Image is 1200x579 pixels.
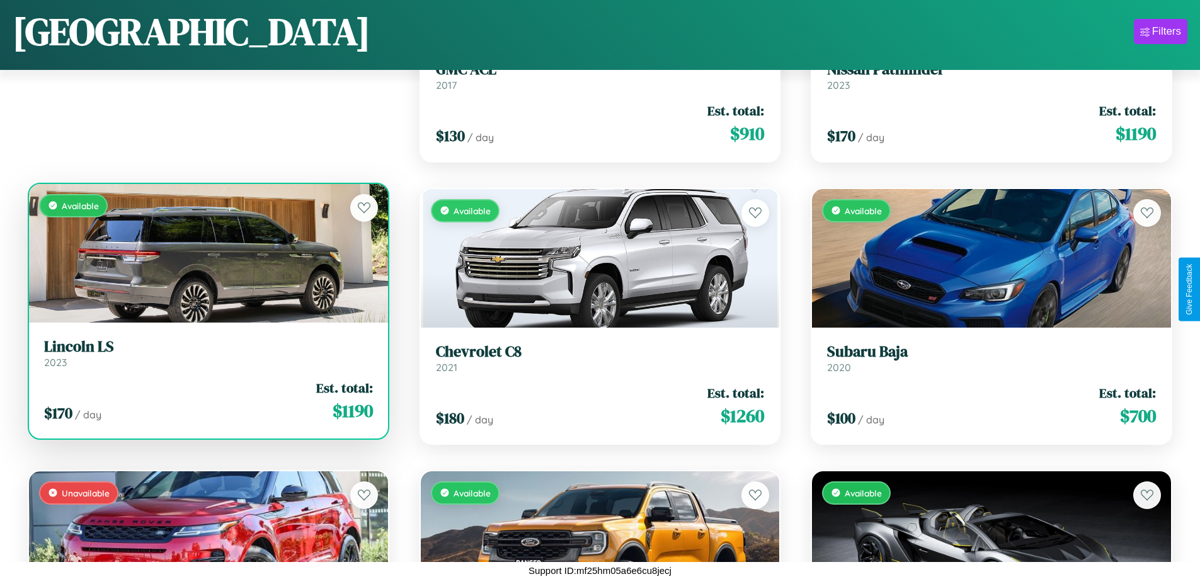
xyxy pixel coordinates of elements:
[436,361,457,374] span: 2021
[316,379,373,397] span: Est. total:
[62,488,110,498] span: Unavailable
[845,488,882,498] span: Available
[721,403,764,428] span: $ 1260
[827,60,1156,91] a: Nissan Pathfinder2023
[75,408,101,421] span: / day
[1134,19,1187,44] button: Filters
[333,398,373,423] span: $ 1190
[44,338,373,369] a: Lincoln LS2023
[1099,101,1156,120] span: Est. total:
[467,413,493,426] span: / day
[827,343,1156,374] a: Subaru Baja2020
[436,60,765,79] h3: GMC ACL
[827,79,850,91] span: 2023
[827,343,1156,361] h3: Subaru Baja
[436,343,765,361] h3: Chevrolet C8
[1152,25,1181,38] div: Filters
[44,403,72,423] span: $ 170
[827,361,851,374] span: 2020
[730,121,764,146] span: $ 910
[13,6,370,57] h1: [GEOGRAPHIC_DATA]
[858,131,884,144] span: / day
[707,101,764,120] span: Est. total:
[1116,121,1156,146] span: $ 1190
[827,60,1156,79] h3: Nissan Pathfinder
[858,413,884,426] span: / day
[44,356,67,369] span: 2023
[1120,403,1156,428] span: $ 700
[529,562,671,579] p: Support ID: mf25hm05a6e6cu8jecj
[436,408,464,428] span: $ 180
[436,125,465,146] span: $ 130
[436,343,765,374] a: Chevrolet C82021
[44,338,373,356] h3: Lincoln LS
[1099,384,1156,402] span: Est. total:
[454,488,491,498] span: Available
[1185,264,1194,315] div: Give Feedback
[827,408,855,428] span: $ 100
[454,205,491,216] span: Available
[436,79,457,91] span: 2017
[467,131,494,144] span: / day
[62,200,99,211] span: Available
[845,205,882,216] span: Available
[827,125,855,146] span: $ 170
[707,384,764,402] span: Est. total:
[436,60,765,91] a: GMC ACL2017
